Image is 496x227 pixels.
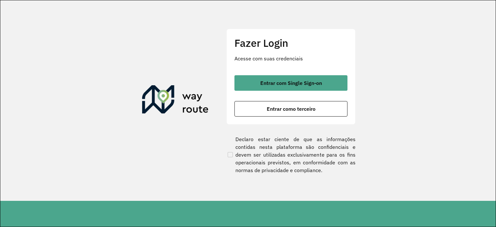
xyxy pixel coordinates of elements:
span: Entrar como terceiro [267,106,315,111]
p: Acesse com suas credenciais [234,55,347,62]
label: Declaro estar ciente de que as informações contidas nesta plataforma são confidenciais e devem se... [226,135,356,174]
button: button [234,75,347,91]
span: Entrar com Single Sign-on [260,80,322,86]
button: button [234,101,347,117]
h2: Fazer Login [234,37,347,49]
img: Roteirizador AmbevTech [142,85,209,116]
